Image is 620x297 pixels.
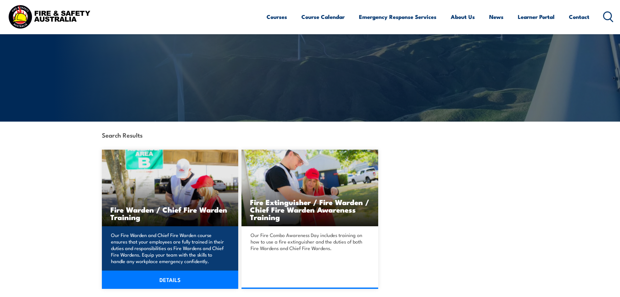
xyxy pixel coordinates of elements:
[267,8,287,25] a: Courses
[110,206,230,221] h3: Fire Warden / Chief Fire Warden Training
[241,150,378,226] a: Fire Extinguisher / Fire Warden / Chief Fire Warden Awareness Training
[251,232,367,251] p: Our Fire Combo Awareness Day includes training on how to use a fire extinguisher and the duties o...
[451,8,475,25] a: About Us
[102,150,239,226] img: Fire Warden and Chief Fire Warden Training
[102,130,143,139] strong: Search Results
[518,8,555,25] a: Learner Portal
[102,150,239,226] a: Fire Warden / Chief Fire Warden Training
[250,198,370,221] h3: Fire Extinguisher / Fire Warden / Chief Fire Warden Awareness Training
[111,232,227,264] p: Our Fire Warden and Chief Fire Warden course ensures that your employees are fully trained in the...
[359,8,436,25] a: Emergency Response Services
[569,8,589,25] a: Contact
[301,8,345,25] a: Course Calendar
[102,271,239,289] a: DETAILS
[489,8,503,25] a: News
[241,150,378,226] img: Fire Combo Awareness Day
